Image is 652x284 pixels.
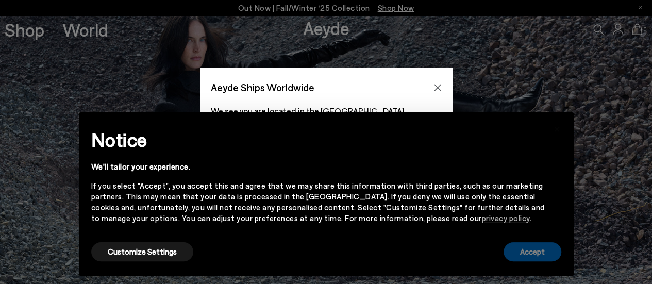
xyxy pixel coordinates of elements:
[545,115,570,140] button: Close this notice
[482,213,530,223] a: privacy policy
[211,78,314,96] span: Aeyde Ships Worldwide
[91,242,193,261] button: Customize Settings
[430,80,445,95] button: Close
[91,180,545,224] div: If you select "Accept", you accept this and agree that we may share this information with third p...
[91,161,545,172] div: We'll tailor your experience.
[504,242,561,261] button: Accept
[554,120,561,135] span: ×
[91,126,545,153] h2: Notice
